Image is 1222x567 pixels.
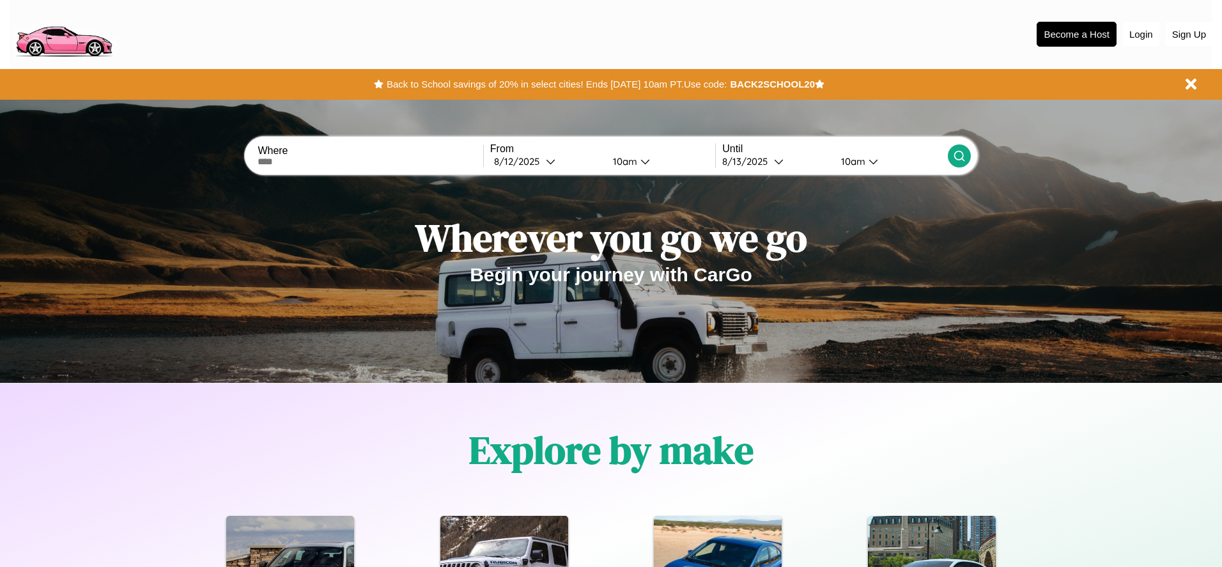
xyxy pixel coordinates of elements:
button: Back to School savings of 20% in select cities! Ends [DATE] 10am PT.Use code: [383,75,730,93]
b: BACK2SCHOOL20 [730,79,815,89]
button: Become a Host [1037,22,1117,47]
h1: Explore by make [469,424,754,476]
div: 8 / 13 / 2025 [722,155,774,167]
button: 8/12/2025 [490,155,603,168]
div: 10am [607,155,640,167]
img: logo [10,6,118,60]
button: Login [1123,22,1159,46]
button: Sign Up [1166,22,1212,46]
label: Until [722,143,947,155]
div: 10am [835,155,869,167]
div: 8 / 12 / 2025 [494,155,546,167]
label: Where [258,145,483,157]
button: 10am [603,155,715,168]
label: From [490,143,715,155]
button: 10am [831,155,947,168]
